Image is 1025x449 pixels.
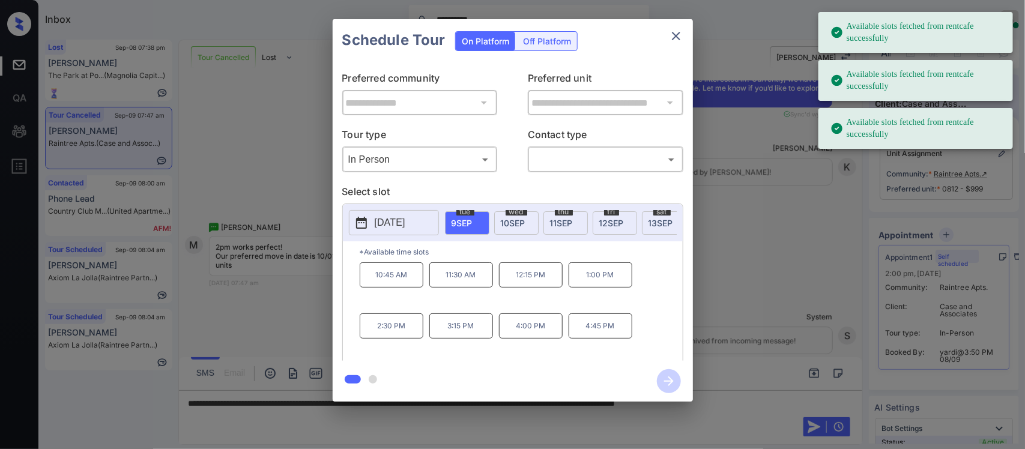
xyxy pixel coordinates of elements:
div: date-select [445,211,489,235]
div: Available slots fetched from rentcafe successfully [830,64,1003,97]
span: fri [604,208,619,215]
p: Contact type [528,127,683,146]
p: 11:30 AM [429,262,493,288]
p: 2:30 PM [360,313,423,339]
p: 4:45 PM [569,313,632,339]
div: On Platform [456,32,515,50]
span: 12 SEP [599,218,624,228]
p: 4:00 PM [499,313,563,339]
p: 3:15 PM [429,313,493,339]
span: 13 SEP [649,218,673,228]
button: close [664,24,688,48]
div: date-select [543,211,588,235]
div: Off Platform [517,32,577,50]
span: 11 SEP [550,218,573,228]
span: 10 SEP [501,218,525,228]
p: Tour type [342,127,498,146]
p: Preferred community [342,71,498,90]
div: Available slots fetched from rentcafe successfully [830,112,1003,145]
button: btn-next [650,366,688,397]
span: thu [555,208,573,215]
h2: Schedule Tour [333,19,455,61]
div: In Person [345,149,495,169]
p: 10:45 AM [360,262,423,288]
button: [DATE] [349,210,439,235]
p: 12:15 PM [499,262,563,288]
span: sat [653,208,671,215]
p: 1:00 PM [569,262,632,288]
p: *Available time slots [360,241,683,262]
p: Select slot [342,184,683,203]
p: Preferred unit [528,71,683,90]
span: wed [506,208,527,215]
div: Available slots fetched from rentcafe successfully [830,16,1003,49]
span: tue [456,208,474,215]
div: date-select [642,211,686,235]
span: 9 SEP [452,218,473,228]
div: date-select [494,211,539,235]
p: [DATE] [375,215,405,230]
div: date-select [593,211,637,235]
